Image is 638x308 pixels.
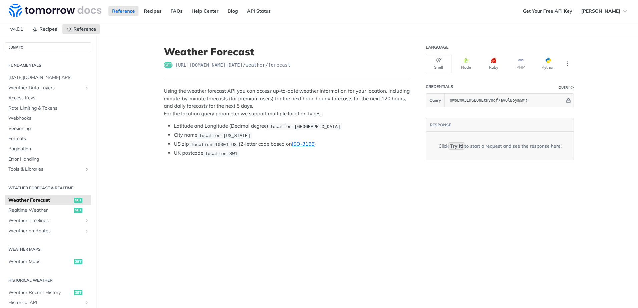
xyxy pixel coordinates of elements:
[74,290,82,295] span: get
[5,257,91,267] a: Weather Mapsget
[5,103,91,113] a: Rate Limiting & Tokens
[74,259,82,264] span: get
[84,218,89,223] button: Show subpages for Weather Timelines
[5,134,91,144] a: Formats
[481,54,506,73] button: Ruby
[167,6,186,16] a: FAQs
[8,197,72,204] span: Weather Forecast
[5,185,91,191] h2: Weather Forecast & realtime
[224,6,242,16] a: Blog
[197,132,252,139] code: location=[US_STATE]
[5,298,91,308] a: Historical APIShow subpages for Historical API
[8,115,89,122] span: Webhooks
[429,97,441,103] span: Query
[174,131,410,139] li: City name
[559,85,574,90] div: QueryInformation
[5,164,91,174] a: Tools & LibrariesShow subpages for Tools & Libraries
[9,4,101,17] img: Tomorrow.io Weather API Docs
[84,167,89,172] button: Show subpages for Tools & Libraries
[8,299,82,306] span: Historical API
[5,288,91,298] a: Weather Recent Historyget
[5,246,91,252] h2: Weather Maps
[565,61,571,67] svg: More ellipsis
[8,228,82,234] span: Weather on Routes
[73,26,96,32] span: Reference
[438,143,562,149] div: Click to start a request and see the response here!
[164,62,173,68] span: get
[8,74,89,81] span: [DATE][DOMAIN_NAME] APIs
[8,85,82,91] span: Weather Data Layers
[446,94,565,107] input: apikey
[453,54,479,73] button: Node
[5,73,91,83] a: [DATE][DOMAIN_NAME] APIs
[189,141,239,148] code: location=10001 US
[8,105,89,112] span: Rate Limiting & Tokens
[563,59,573,69] button: More Languages
[581,8,620,14] span: [PERSON_NAME]
[74,208,82,213] span: get
[108,6,138,16] a: Reference
[140,6,165,16] a: Recipes
[5,226,91,236] a: Weather on RoutesShow subpages for Weather on Routes
[448,142,464,150] code: Try It!
[268,123,342,130] code: location=[GEOGRAPHIC_DATA]
[426,84,453,89] div: Credentials
[426,45,448,50] div: Language
[174,149,410,157] li: UK postcode
[28,24,61,34] a: Recipes
[8,146,89,152] span: Pagination
[426,94,445,107] button: Query
[84,85,89,91] button: Show subpages for Weather Data Layers
[8,166,82,173] span: Tools & Libraries
[174,122,410,130] li: Latitude and Longitude (Decimal degree)
[508,54,534,73] button: PHP
[535,54,561,73] button: Python
[84,228,89,234] button: Show subpages for Weather on Routes
[243,6,274,16] a: API Status
[565,97,572,104] button: Hide
[84,300,89,305] button: Show subpages for Historical API
[8,217,82,224] span: Weather Timelines
[175,62,291,68] span: https://api.tomorrow.io/v4/weather/forecast
[8,125,89,132] span: Versioning
[8,156,89,163] span: Error Handling
[5,42,91,52] button: JUMP TO
[8,207,72,214] span: Realtime Weather
[426,54,451,73] button: Shell
[8,135,89,142] span: Formats
[559,85,570,90] div: Query
[292,141,314,147] a: ISO-3166
[5,93,91,103] a: Access Keys
[5,124,91,134] a: Versioning
[188,6,222,16] a: Help Center
[164,87,410,117] p: Using the weather forecast API you can access up-to-date weather information for your location, i...
[8,95,89,101] span: Access Keys
[7,24,27,34] span: v4.0.1
[519,6,576,16] a: Get Your Free API Key
[5,144,91,154] a: Pagination
[5,216,91,226] a: Weather TimelinesShow subpages for Weather Timelines
[5,195,91,205] a: Weather Forecastget
[5,113,91,123] a: Webhooks
[203,150,239,157] code: location=SW1
[174,140,410,148] li: US zip (2-letter code based on )
[5,205,91,215] a: Realtime Weatherget
[8,289,72,296] span: Weather Recent History
[62,24,100,34] a: Reference
[5,154,91,164] a: Error Handling
[39,26,57,32] span: Recipes
[5,83,91,93] a: Weather Data LayersShow subpages for Weather Data Layers
[8,258,72,265] span: Weather Maps
[74,198,82,203] span: get
[578,6,631,16] button: [PERSON_NAME]
[429,122,451,128] button: RESPONSE
[571,86,574,89] i: Information
[5,277,91,283] h2: Historical Weather
[164,46,410,58] h1: Weather Forecast
[5,62,91,68] h2: Fundamentals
